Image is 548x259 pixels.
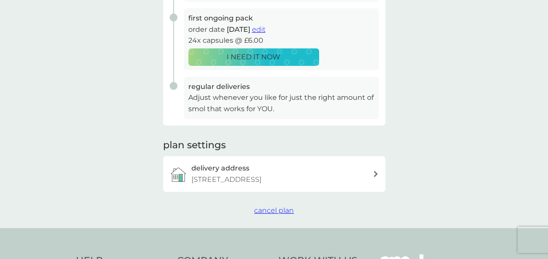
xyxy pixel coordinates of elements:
p: Adjust whenever you like for just the right amount of smol that works for YOU. [188,92,374,114]
p: order date [188,24,374,35]
h2: plan settings [163,139,226,152]
button: cancel plan [254,205,294,216]
span: edit [252,25,265,34]
h3: delivery address [191,163,249,174]
a: delivery address[STREET_ADDRESS] [163,156,385,191]
p: 24x capsules @ £6.00 [188,35,374,46]
button: I NEED IT NOW [188,48,319,66]
h3: first ongoing pack [188,13,374,24]
p: I NEED IT NOW [227,51,280,63]
p: [STREET_ADDRESS] [191,174,262,185]
span: cancel plan [254,206,294,215]
span: [DATE] [227,25,250,34]
h3: regular deliveries [188,81,374,92]
button: edit [252,24,265,35]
